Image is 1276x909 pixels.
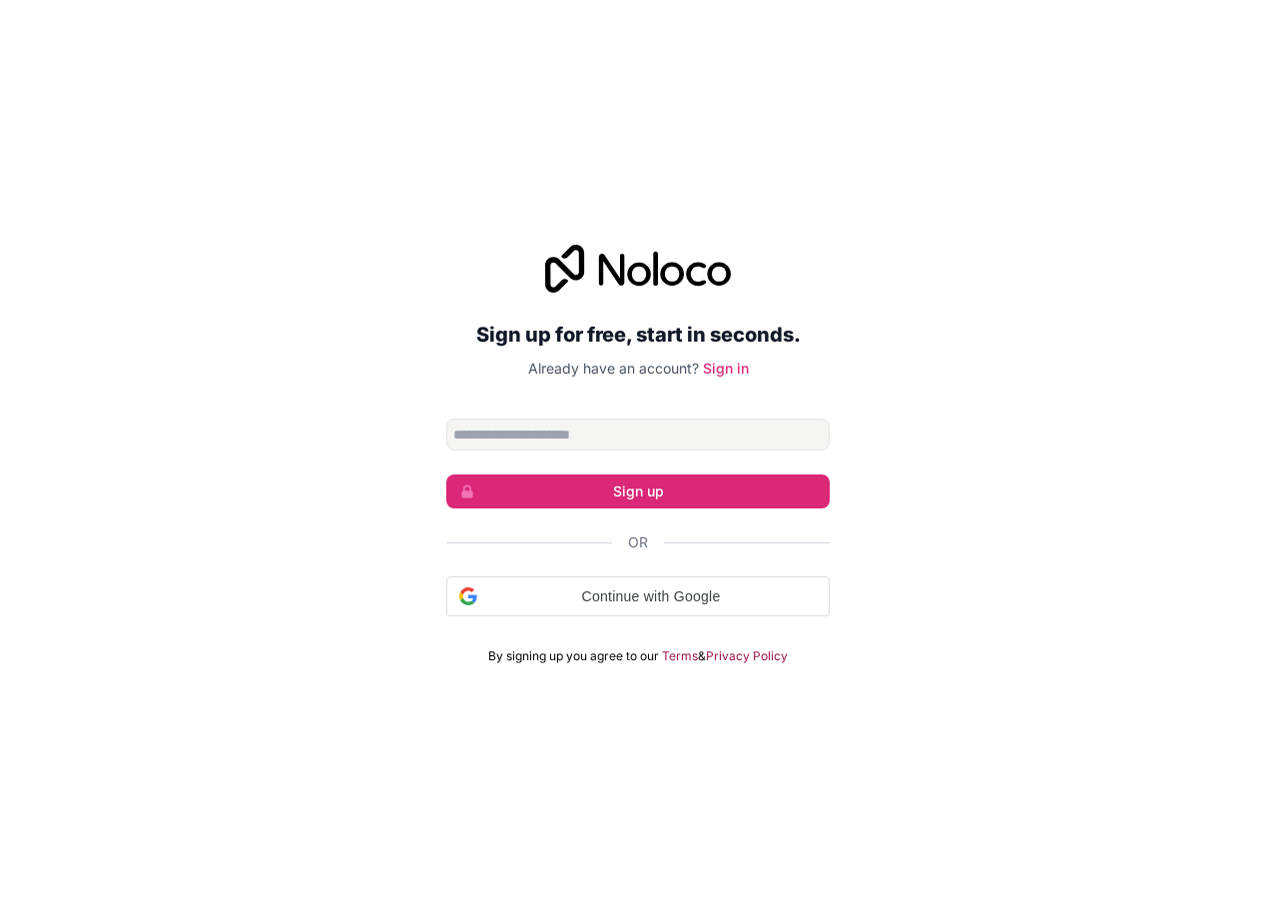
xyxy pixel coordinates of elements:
[488,648,659,664] span: By signing up you agree to our
[703,360,749,377] a: Sign in
[662,648,698,664] a: Terms
[446,419,830,451] input: Email address
[528,360,699,377] span: Already have an account?
[446,576,830,616] div: Continue with Google
[698,648,706,664] span: &
[485,586,817,607] span: Continue with Google
[446,317,830,353] h2: Sign up for free, start in seconds.
[628,532,648,552] span: Or
[446,474,830,508] button: Sign up
[706,648,788,664] a: Privacy Policy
